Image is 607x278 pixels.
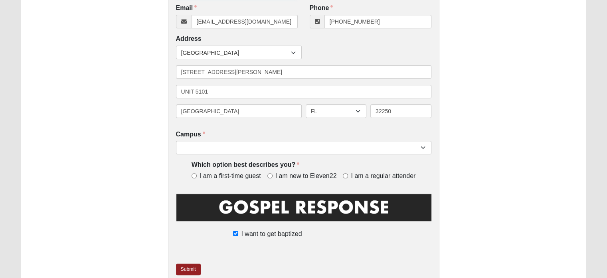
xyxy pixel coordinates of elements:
input: City [176,104,302,118]
input: I am a first-time guest [192,173,197,178]
label: Campus [176,130,205,139]
span: I want to get baptized [241,229,302,239]
input: I am new to Eleven22 [267,173,273,178]
input: I want to get baptized [233,231,238,236]
label: Email [176,4,197,13]
label: Address [176,34,202,44]
img: GospelResponseBLK.png [176,192,431,228]
input: I am a regular attender [343,173,348,178]
span: I am new to Eleven22 [275,172,337,181]
input: Address Line 2 [176,85,431,98]
span: [GEOGRAPHIC_DATA] [181,46,291,60]
label: Phone [310,4,333,13]
input: Address Line 1 [176,65,431,79]
input: Zip [370,104,431,118]
span: I am a regular attender [351,172,415,181]
a: Submit [176,264,201,275]
label: Which option best describes you? [192,160,299,170]
span: I am a first-time guest [200,172,261,181]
